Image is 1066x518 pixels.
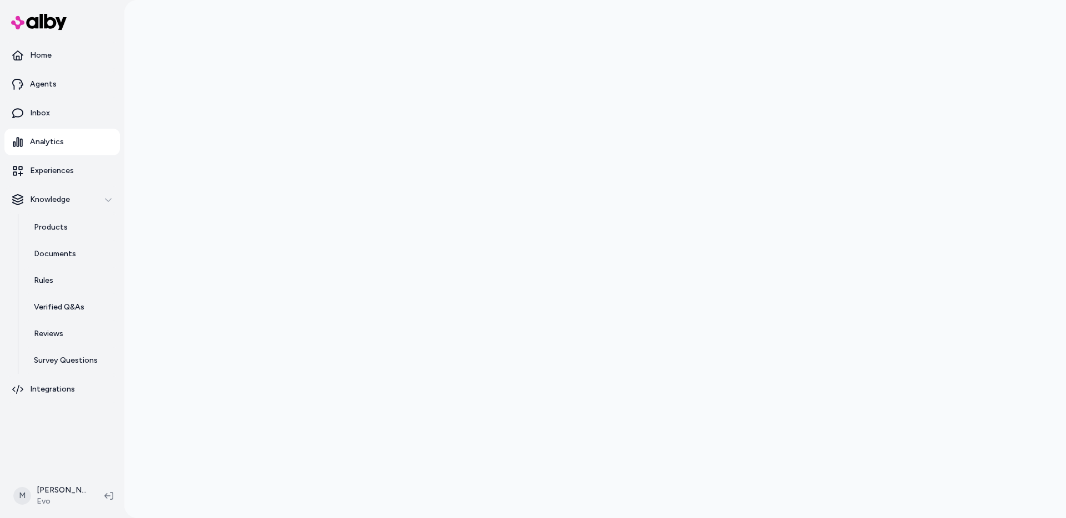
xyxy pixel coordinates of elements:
button: M[PERSON_NAME]Evo [7,478,95,514]
a: Products [23,214,120,241]
a: Agents [4,71,120,98]
p: [PERSON_NAME] [37,485,87,496]
a: Verified Q&As [23,294,120,321]
p: Experiences [30,165,74,176]
p: Survey Questions [34,355,98,366]
a: Analytics [4,129,120,155]
a: Experiences [4,158,120,184]
button: Knowledge [4,186,120,213]
p: Verified Q&As [34,302,84,313]
span: Evo [37,496,87,507]
a: Integrations [4,376,120,403]
p: Home [30,50,52,61]
p: Inbox [30,108,50,119]
p: Reviews [34,328,63,339]
p: Knowledge [30,194,70,205]
p: Rules [34,275,53,286]
span: M [13,487,31,505]
p: Analytics [30,136,64,148]
img: alby Logo [11,14,67,30]
p: Integrations [30,384,75,395]
a: Rules [23,267,120,294]
a: Home [4,42,120,69]
a: Documents [23,241,120,267]
p: Documents [34,248,76,260]
a: Inbox [4,100,120,126]
a: Reviews [23,321,120,347]
p: Agents [30,79,57,90]
a: Survey Questions [23,347,120,374]
p: Products [34,222,68,233]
